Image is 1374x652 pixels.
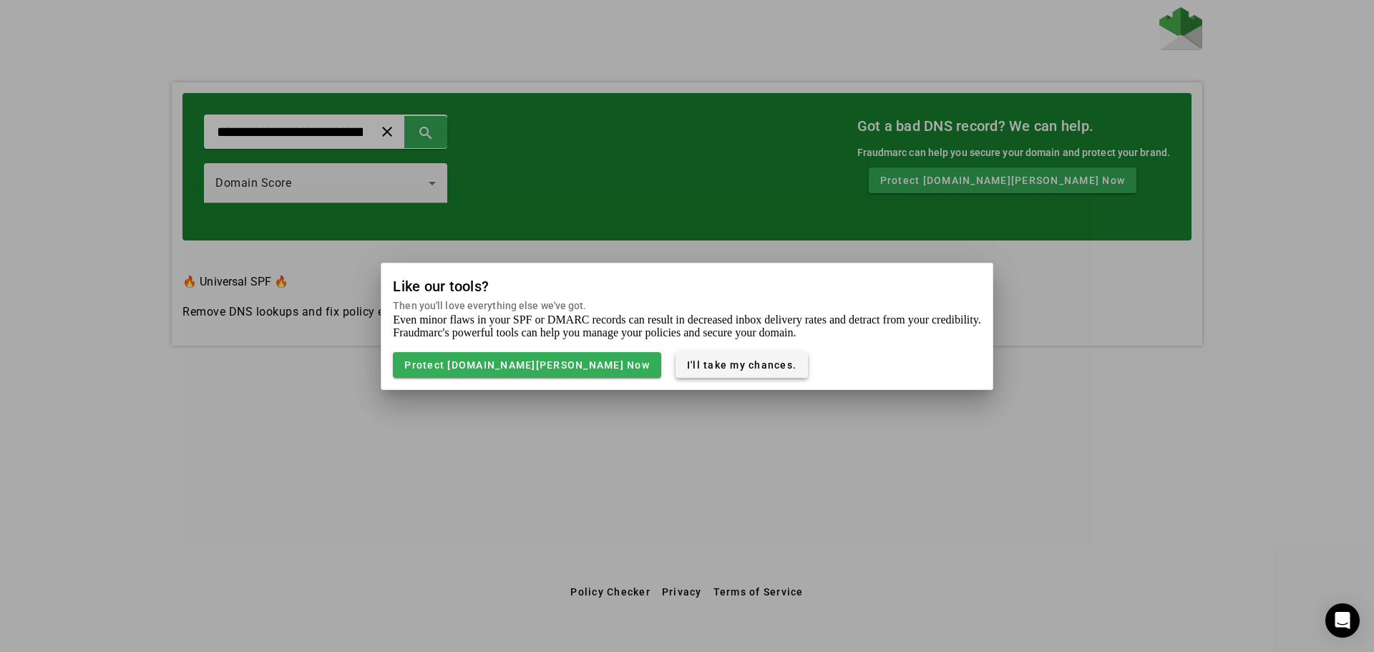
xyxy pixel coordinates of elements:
[393,275,586,298] mat-card-title: Like our tools?
[381,313,992,389] mat-card-content: Even minor flaws in your SPF or DMARC records can result in decreased inbox delivery rates and de...
[393,352,661,378] button: Protect [DOMAIN_NAME][PERSON_NAME] Now
[393,298,586,313] mat-card-subtitle: Then you'll love everything else we've got.
[1325,603,1360,638] div: Open Intercom Messenger
[676,352,808,378] button: I'll take my chances.
[687,359,796,371] span: I'll take my chances.
[404,359,650,371] span: Protect [DOMAIN_NAME][PERSON_NAME] Now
